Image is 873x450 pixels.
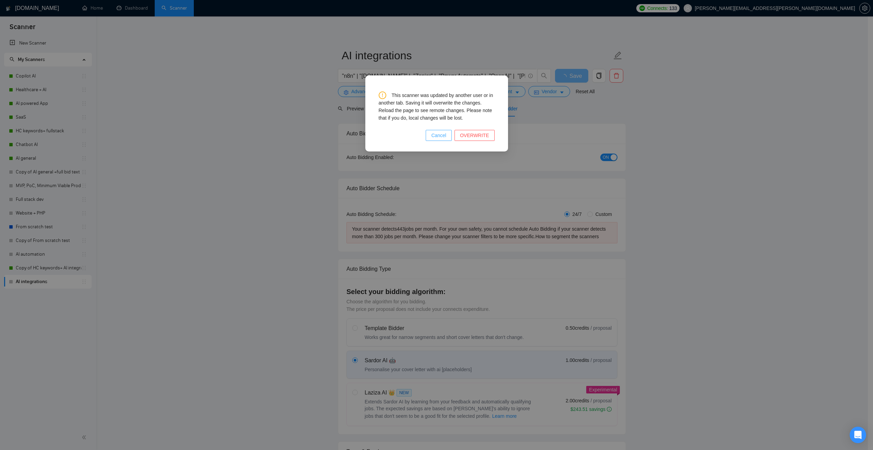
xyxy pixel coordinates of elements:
[379,92,386,99] span: exclamation-circle
[455,130,495,141] button: OVERWRITE
[850,427,866,443] div: Open Intercom Messenger
[431,132,446,139] span: Cancel
[379,92,495,122] div: This scanner was updated by another user or in another tab. Saving it will overwrite the changes....
[426,130,452,141] button: Cancel
[460,132,489,139] span: OVERWRITE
